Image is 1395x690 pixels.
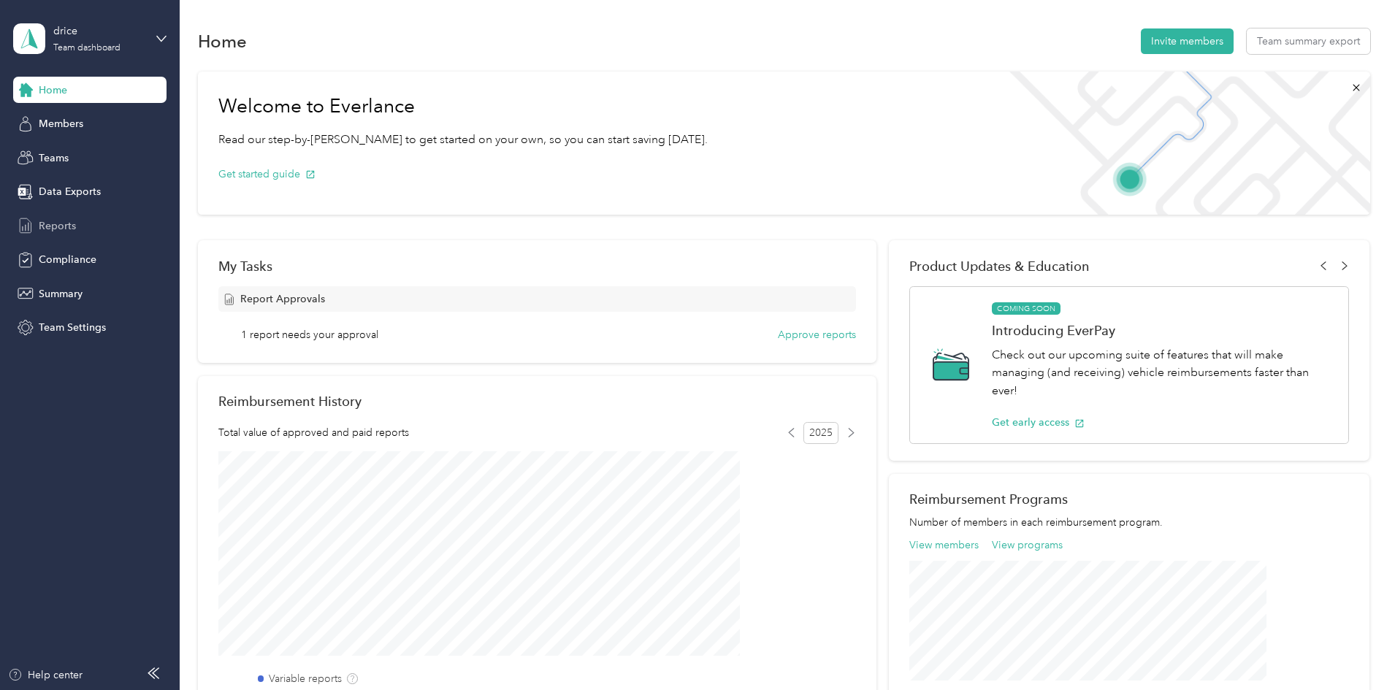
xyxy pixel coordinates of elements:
[39,320,106,335] span: Team Settings
[778,327,856,342] button: Approve reports
[53,44,121,53] div: Team dashboard
[53,23,145,39] div: drice
[198,34,247,49] h1: Home
[269,671,342,686] label: Variable reports
[992,415,1085,430] button: Get early access
[992,302,1060,315] span: COMING SOON
[909,537,979,553] button: View members
[39,252,96,267] span: Compliance
[39,184,101,199] span: Data Exports
[992,323,1333,338] h1: Introducing EverPay
[218,425,409,440] span: Total value of approved and paid reports
[909,258,1090,274] span: Product Updates & Education
[240,291,325,307] span: Report Approvals
[241,327,378,342] span: 1 report needs your approval
[803,422,838,444] span: 2025
[909,491,1349,507] h2: Reimbursement Programs
[995,72,1369,215] img: Welcome to everlance
[39,150,69,166] span: Teams
[992,346,1333,400] p: Check out our upcoming suite of features that will make managing (and receiving) vehicle reimburs...
[218,166,316,182] button: Get started guide
[39,218,76,234] span: Reports
[218,95,708,118] h1: Welcome to Everlance
[218,258,856,274] div: My Tasks
[8,667,83,683] button: Help center
[992,537,1063,553] button: View programs
[909,515,1349,530] p: Number of members in each reimbursement program.
[218,394,362,409] h2: Reimbursement History
[39,286,83,302] span: Summary
[1313,608,1395,690] iframe: Everlance-gr Chat Button Frame
[39,83,67,98] span: Home
[218,131,708,149] p: Read our step-by-[PERSON_NAME] to get started on your own, so you can start saving [DATE].
[1141,28,1234,54] button: Invite members
[39,116,83,131] span: Members
[1247,28,1370,54] button: Team summary export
